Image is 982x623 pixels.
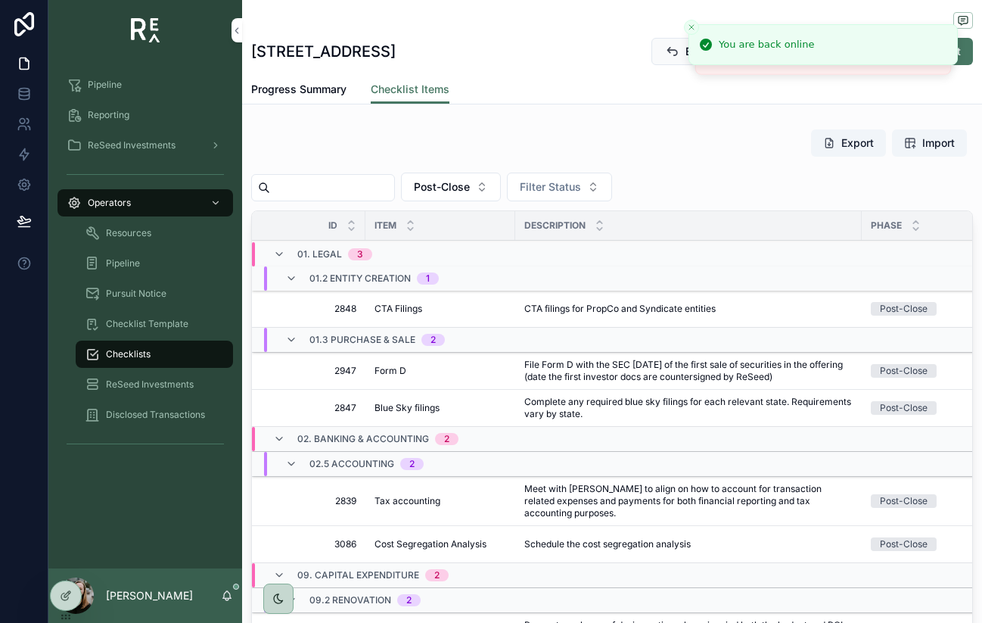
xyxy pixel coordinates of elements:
[719,37,814,52] div: You are back online
[57,101,233,129] a: Reporting
[106,227,151,239] span: Resources
[88,139,176,151] span: ReSeed Investments
[684,20,699,35] button: Close toast
[520,179,581,195] span: Filter Status
[309,458,394,470] span: 02.5 Accounting
[444,433,449,445] div: 2
[270,365,356,377] span: 2947
[76,341,233,368] a: Checklists
[76,401,233,428] a: Disclosed Transactions
[57,132,233,159] a: ReSeed Investments
[88,79,122,91] span: Pipeline
[309,594,391,606] span: 09.2 Renovation
[434,569,440,581] div: 2
[57,71,233,98] a: Pipeline
[106,257,140,269] span: Pipeline
[76,280,233,307] a: Pursuit Notice
[374,538,486,550] span: Cost Segregation Analysis
[374,220,396,232] span: Item
[880,401,928,415] div: Post-Close
[880,494,928,508] div: Post-Close
[922,136,955,151] span: Import
[309,273,411,285] span: 01.2 Entity Creation
[270,303,356,315] span: 2848
[106,409,205,421] span: Disclosed Transactions
[426,273,430,285] div: 1
[374,303,422,315] span: CTA Filings
[892,129,967,157] button: Import
[374,402,440,414] span: Blue Sky filings
[328,220,337,232] span: Id
[270,402,356,414] span: 2847
[524,396,853,420] span: Complete any required blue sky filings for each relevant state. Requirements vary by state.
[106,588,193,603] p: [PERSON_NAME]
[524,303,716,315] span: CTA filings for PropCo and Syndicate entities
[270,538,356,550] span: 3086
[374,495,440,507] span: Tax accounting
[880,364,928,378] div: Post-Close
[76,220,233,247] a: Resources
[88,109,129,121] span: Reporting
[297,248,342,260] span: 01. Legal
[251,41,396,62] h1: [STREET_ADDRESS]
[76,371,233,398] a: ReSeed Investments
[309,334,415,346] span: 01.3 Purchase & Sale
[414,179,470,195] span: Post-Close
[651,38,800,65] button: Back to Opportunity
[251,82,346,97] span: Progress Summary
[371,82,449,97] span: Checklist Items
[430,334,436,346] div: 2
[811,129,886,157] button: Export
[871,220,902,232] span: Phase
[76,250,233,277] a: Pipeline
[251,76,346,106] a: Progress Summary
[76,310,233,338] a: Checklist Template
[524,359,853,383] span: File Form D with the SEC [DATE] of the first sale of securities in the offering (date the first i...
[374,365,406,377] span: Form D
[401,173,501,201] button: Select Button
[106,378,194,391] span: ReSeed Investments
[297,569,419,581] span: 09. Capital Expenditure
[880,537,928,551] div: Post-Close
[57,189,233,216] a: Operators
[131,18,160,42] img: App logo
[371,76,449,104] a: Checklist Items
[524,483,853,519] span: Meet with [PERSON_NAME] to align on how to account for transaction related expenses and payments ...
[524,220,586,232] span: Description
[880,302,928,316] div: Post-Close
[406,594,412,606] div: 2
[297,433,429,445] span: 02. Banking & Accounting
[88,197,131,209] span: Operators
[106,288,166,300] span: Pursuit Notice
[270,495,356,507] span: 2839
[357,248,363,260] div: 3
[409,458,415,470] div: 2
[685,44,787,59] span: Back to Opportunity
[106,348,151,360] span: Checklists
[524,538,691,550] span: Schedule the cost segregation analysis
[507,173,612,201] button: Select Button
[106,318,188,330] span: Checklist Template
[48,61,242,475] div: scrollable content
